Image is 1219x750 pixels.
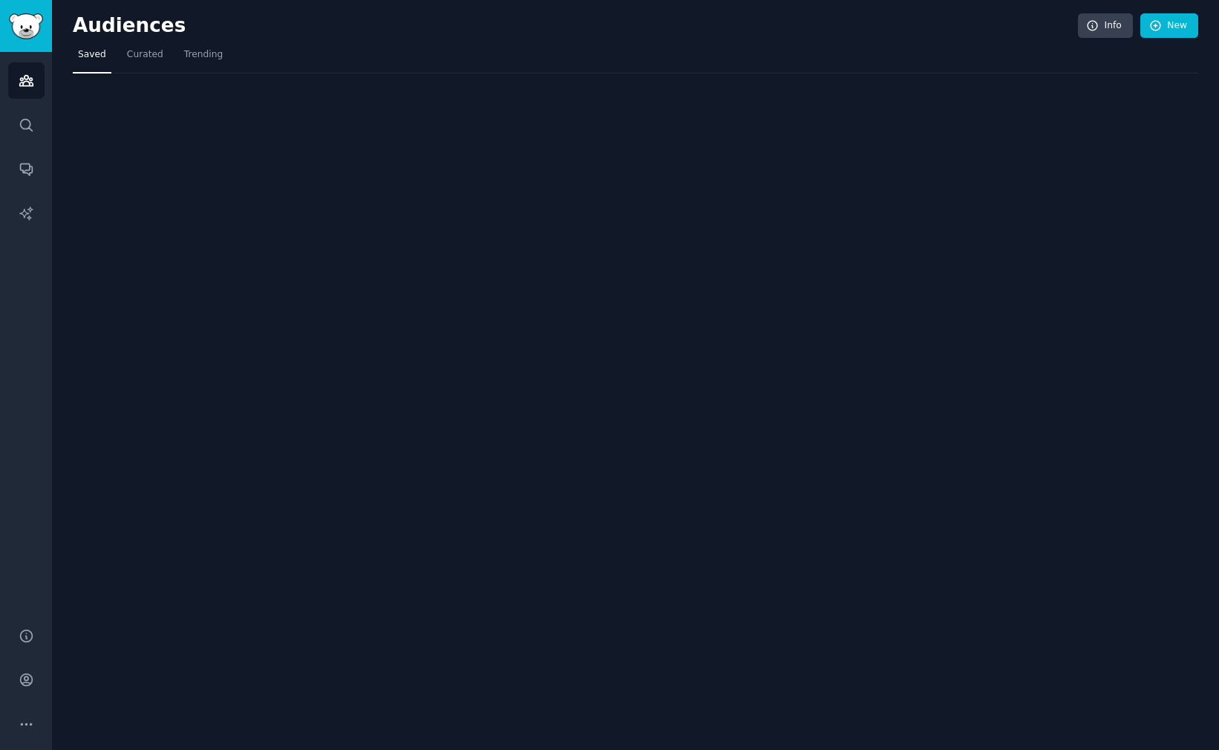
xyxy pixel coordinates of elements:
a: Curated [122,43,169,74]
a: Trending [179,43,228,74]
h2: Audiences [73,14,1078,38]
a: New [1140,13,1198,39]
span: Trending [184,48,223,62]
a: Saved [73,43,111,74]
a: Info [1078,13,1133,39]
span: Curated [127,48,163,62]
img: GummySearch logo [9,13,43,39]
span: Saved [78,48,106,62]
